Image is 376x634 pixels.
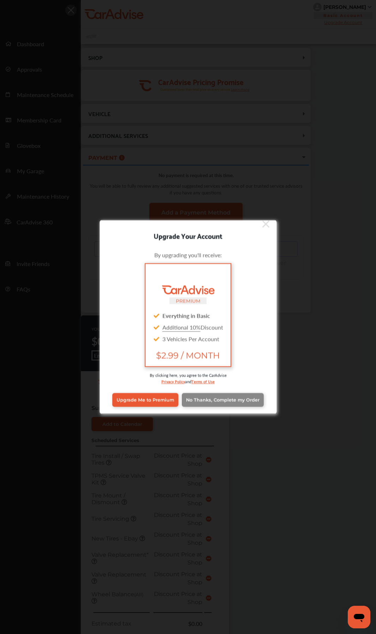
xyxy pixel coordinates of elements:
div: By clicking here, you agree to the CarAdvise and [111,372,266,391]
span: $2.99 / MONTH [151,350,225,360]
span: No Thanks, Complete my Order [186,397,259,403]
u: Additional 10% [162,323,201,331]
div: By upgrading you'll receive: [111,250,266,259]
a: Upgrade Me to Premium [112,393,178,406]
span: Discount [162,323,223,331]
small: PREMIUM [176,298,201,303]
span: Upgrade Me to Premium [117,397,174,403]
a: Terms of Use [191,378,215,384]
a: Privacy Policy [161,378,185,384]
iframe: Button to launch messaging window [348,606,370,628]
strong: Everything in Basic [162,311,210,319]
div: 3 Vehicles Per Account [151,333,225,344]
div: Upgrade Your Account [100,230,276,241]
a: No Thanks, Complete my Order [182,393,264,406]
